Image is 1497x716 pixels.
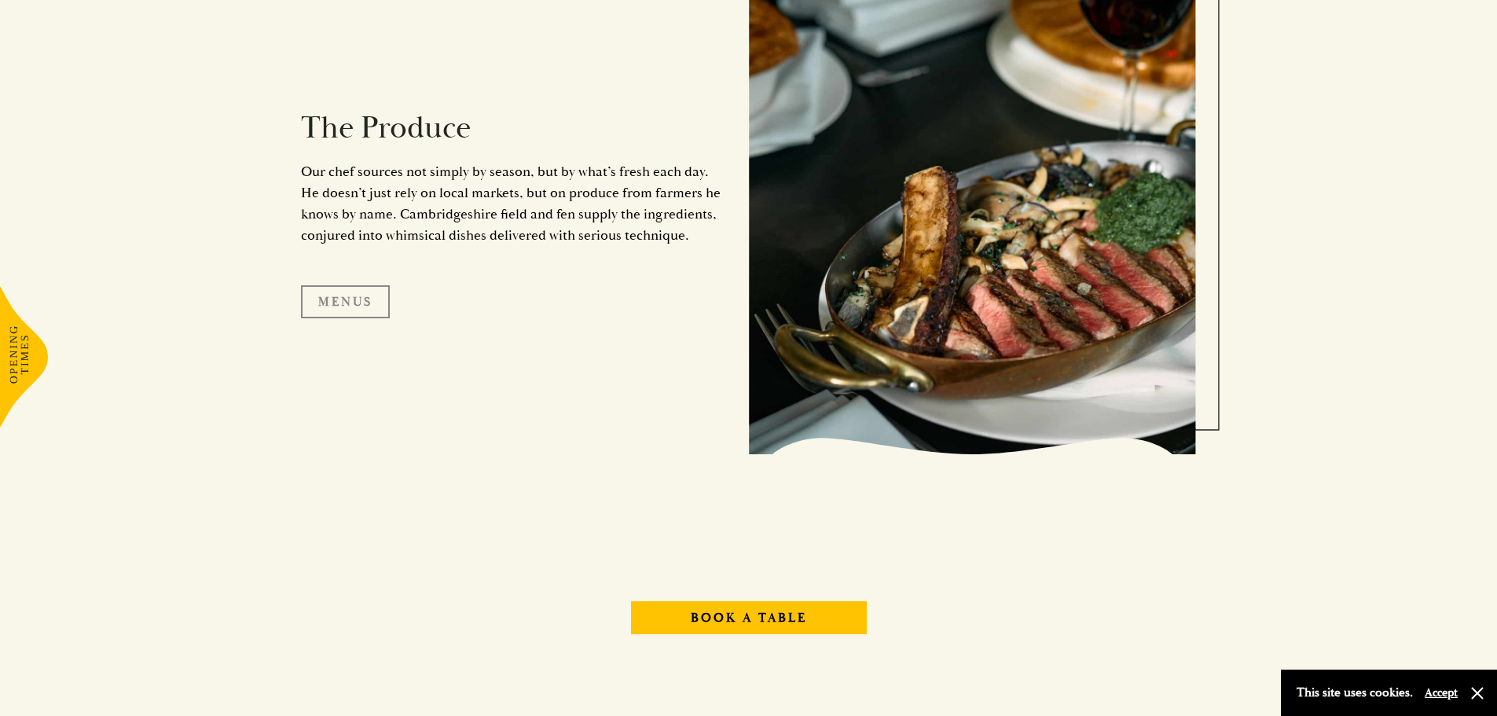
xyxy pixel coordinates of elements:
h2: The Produce [301,109,725,147]
button: Accept [1425,685,1458,700]
p: This site uses cookies. [1297,681,1413,704]
a: Book A Table [631,601,867,634]
a: Menus [301,285,390,318]
p: Our chef sources not simply by season, but by what’s fresh each day. He doesn’t just rely on loca... [301,161,725,246]
button: Close and accept [1469,685,1485,701]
